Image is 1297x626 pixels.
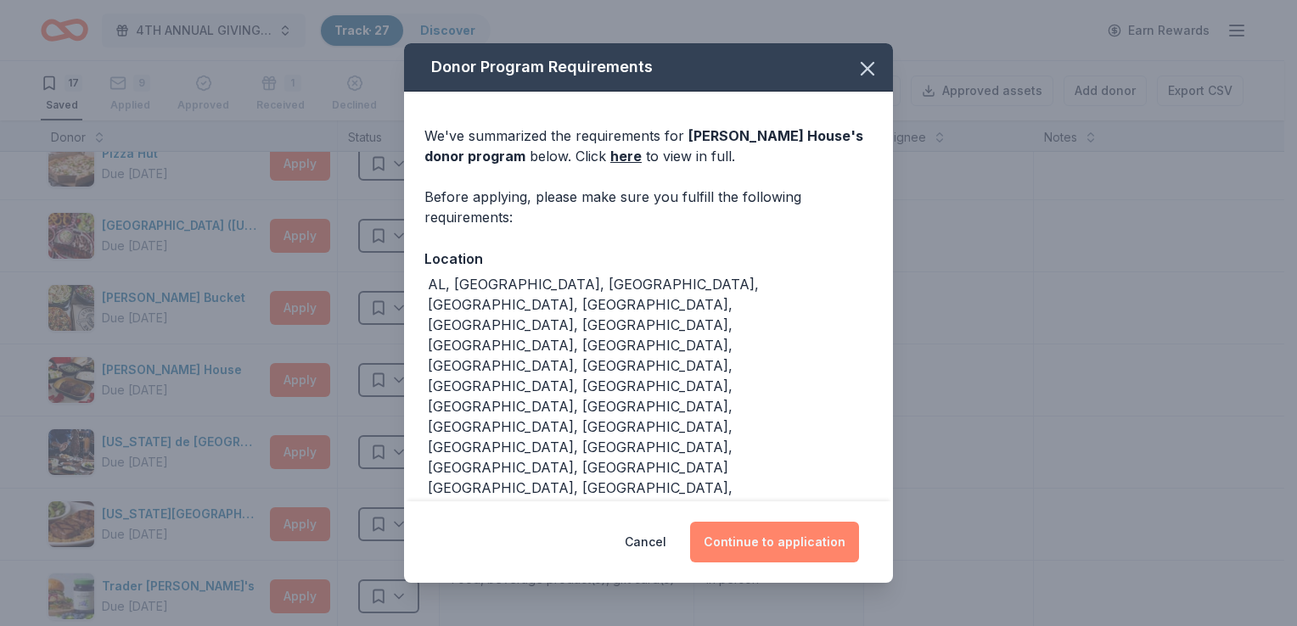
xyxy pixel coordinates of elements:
[424,248,873,270] div: Location
[690,522,859,562] button: Continue to application
[610,146,642,166] a: here
[424,187,873,227] div: Before applying, please make sure you fulfill the following requirements:
[625,522,666,562] button: Cancel
[424,126,873,166] div: We've summarized the requirements for below. Click to view in full.
[404,43,893,92] div: Donor Program Requirements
